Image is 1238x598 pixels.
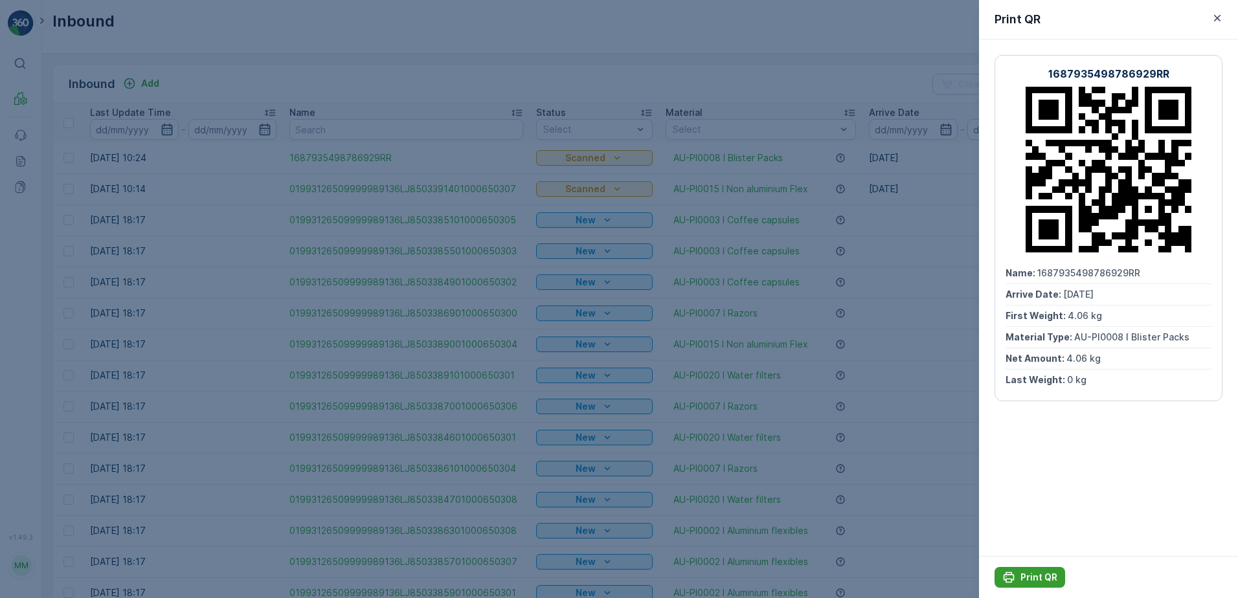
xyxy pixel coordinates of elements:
span: 0 kg [1067,374,1086,385]
button: Print QR [995,567,1065,588]
span: 1687935498786929RR [1037,267,1140,278]
p: 1687935498786929RR [1048,66,1169,82]
p: Print QR [995,10,1041,28]
span: 4.06 kg [1068,310,1102,321]
span: AU-PI0008 I Blister Packs [1074,331,1189,342]
span: Arrive Date : [1006,289,1063,300]
span: Net Amount : [1006,353,1066,364]
span: Material Type : [1006,331,1074,342]
span: Last Weight : [1006,374,1067,385]
span: Name : [1006,267,1037,278]
span: [DATE] [1063,289,1094,300]
span: 4.06 kg [1066,353,1101,364]
span: First Weight : [1006,310,1068,321]
p: Print QR [1020,571,1057,584]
